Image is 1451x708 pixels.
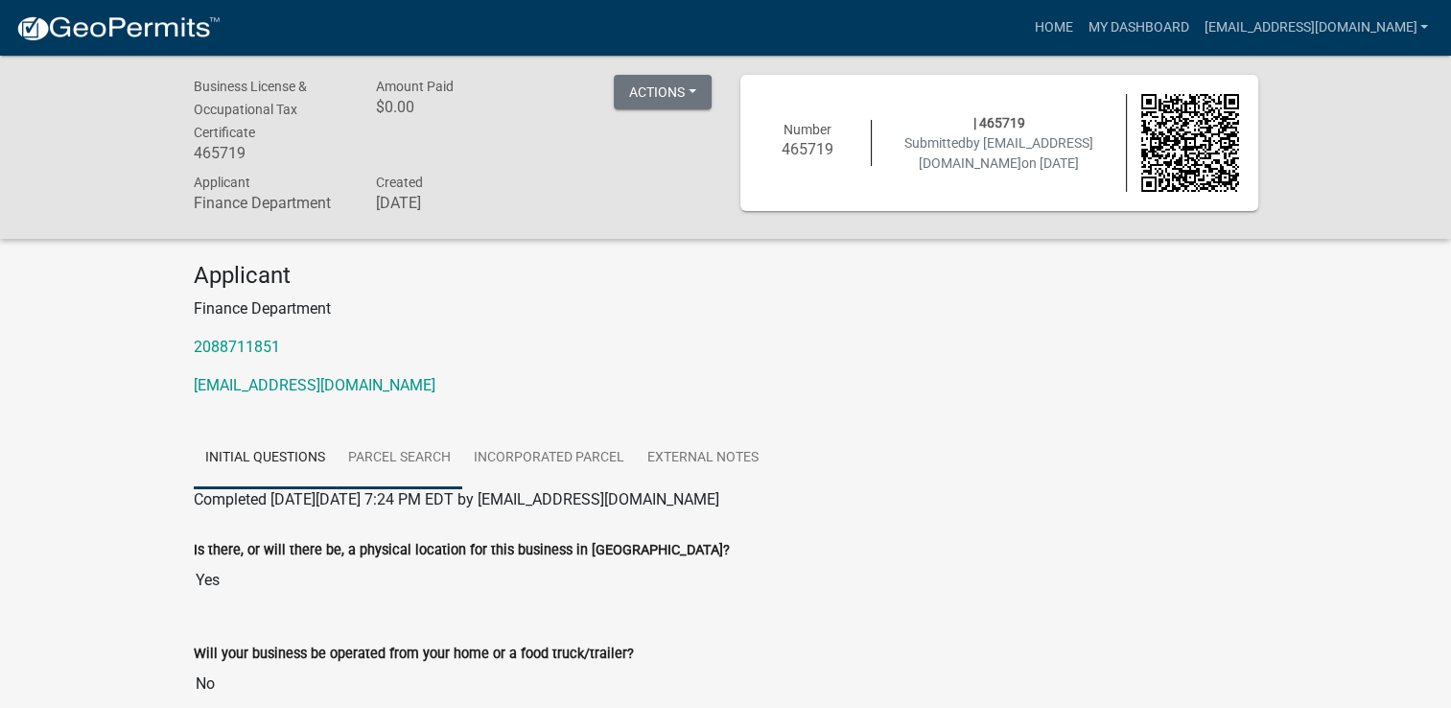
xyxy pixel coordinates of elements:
[194,262,1258,290] h4: Applicant
[784,122,831,137] span: Number
[904,135,1093,171] span: Submitted on [DATE]
[194,648,634,661] label: Will your business be operated from your home or a food truck/trailer?
[1026,10,1080,46] a: Home
[462,428,636,489] a: Incorporated Parcel
[919,135,1093,171] span: by [EMAIL_ADDRESS][DOMAIN_NAME]
[760,140,857,158] h6: 465719
[194,79,307,140] span: Business License & Occupational Tax Certificate
[1141,94,1239,192] img: QR code
[636,428,770,489] a: External Notes
[194,544,730,557] label: Is there, or will there be, a physical location for this business in [GEOGRAPHIC_DATA]?
[194,490,719,508] span: Completed [DATE][DATE] 7:24 PM EDT by [EMAIL_ADDRESS][DOMAIN_NAME]
[194,376,435,394] a: [EMAIL_ADDRESS][DOMAIN_NAME]
[375,79,453,94] span: Amount Paid
[973,115,1025,130] span: | 465719
[375,175,422,190] span: Created
[194,338,280,356] a: 2088711851
[194,428,337,489] a: Initial Questions
[194,175,250,190] span: Applicant
[375,98,528,116] h6: $0.00
[194,297,1258,320] p: Finance Department
[1196,10,1436,46] a: [EMAIL_ADDRESS][DOMAIN_NAME]
[337,428,462,489] a: Parcel search
[614,75,712,109] button: Actions
[194,194,347,212] h6: Finance Department
[375,194,528,212] h6: [DATE]
[194,144,347,162] h6: 465719
[1080,10,1196,46] a: My Dashboard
